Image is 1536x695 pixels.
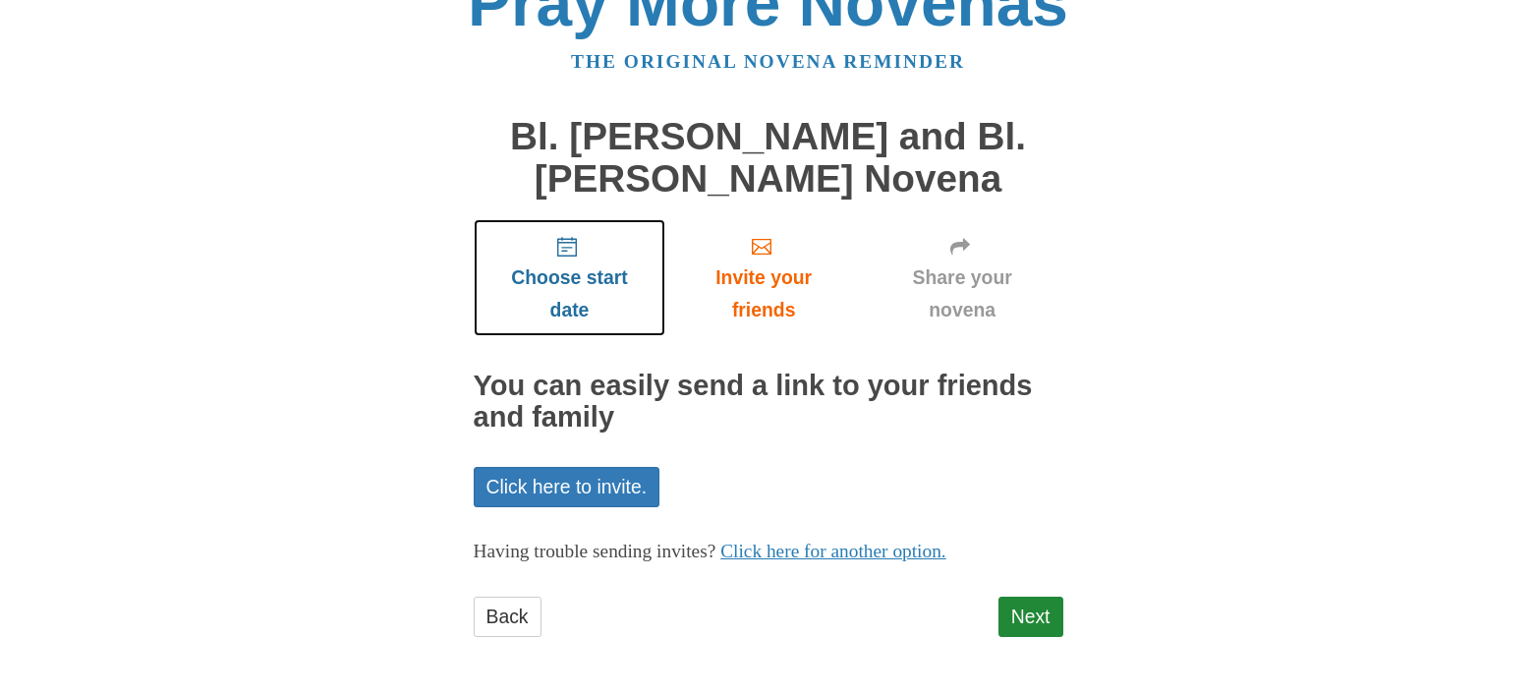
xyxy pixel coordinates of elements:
[998,597,1063,637] a: Next
[571,51,965,72] a: The original novena reminder
[685,261,841,326] span: Invite your friends
[474,116,1063,200] h1: Bl. [PERSON_NAME] and Bl. [PERSON_NAME] Novena
[474,597,541,637] a: Back
[493,261,647,326] span: Choose start date
[882,261,1044,326] span: Share your novena
[474,541,716,561] span: Having trouble sending invites?
[474,371,1063,434] h2: You can easily send a link to your friends and family
[720,541,946,561] a: Click here for another option.
[474,467,660,507] a: Click here to invite.
[862,219,1063,336] a: Share your novena
[665,219,861,336] a: Invite your friends
[474,219,666,336] a: Choose start date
